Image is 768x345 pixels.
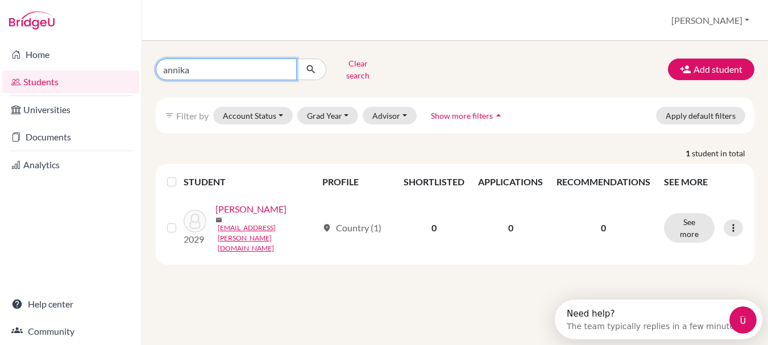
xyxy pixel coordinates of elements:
[555,300,762,339] iframe: Intercom live chat discovery launcher
[184,168,315,196] th: STUDENT
[12,19,186,31] div: The team typically replies in a few minutes.
[165,111,174,120] i: filter_list
[656,107,745,124] button: Apply default filters
[176,110,209,121] span: Filter by
[315,168,397,196] th: PROFILE
[471,168,550,196] th: APPLICATIONS
[297,107,359,124] button: Grad Year
[213,107,293,124] button: Account Status
[397,196,471,260] td: 0
[363,107,417,124] button: Advisor
[2,293,139,315] a: Help center
[2,153,139,176] a: Analytics
[215,217,222,223] span: mail
[5,5,220,36] div: Open Intercom Messenger
[326,55,389,84] button: Clear search
[664,213,715,243] button: See more
[2,98,139,121] a: Universities
[2,70,139,93] a: Students
[421,107,514,124] button: Show more filtersarrow_drop_up
[215,202,287,216] a: [PERSON_NAME]
[322,221,381,235] div: Country (1)
[493,110,504,121] i: arrow_drop_up
[686,147,692,159] strong: 1
[184,210,206,232] img: Singhal, Annika
[184,232,206,246] p: 2029
[666,10,754,31] button: [PERSON_NAME]
[2,320,139,343] a: Community
[322,223,331,232] span: location_on
[550,168,657,196] th: RECOMMENDATIONS
[657,168,750,196] th: SEE MORE
[729,306,757,334] iframe: Intercom live chat
[471,196,550,260] td: 0
[397,168,471,196] th: SHORTLISTED
[692,147,754,159] span: student in total
[2,126,139,148] a: Documents
[156,59,297,80] input: Find student by name...
[218,223,317,253] a: [EMAIL_ADDRESS][PERSON_NAME][DOMAIN_NAME]
[431,111,493,120] span: Show more filters
[12,10,186,19] div: Need help?
[557,221,650,235] p: 0
[9,11,55,30] img: Bridge-U
[668,59,754,80] button: Add student
[2,43,139,66] a: Home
